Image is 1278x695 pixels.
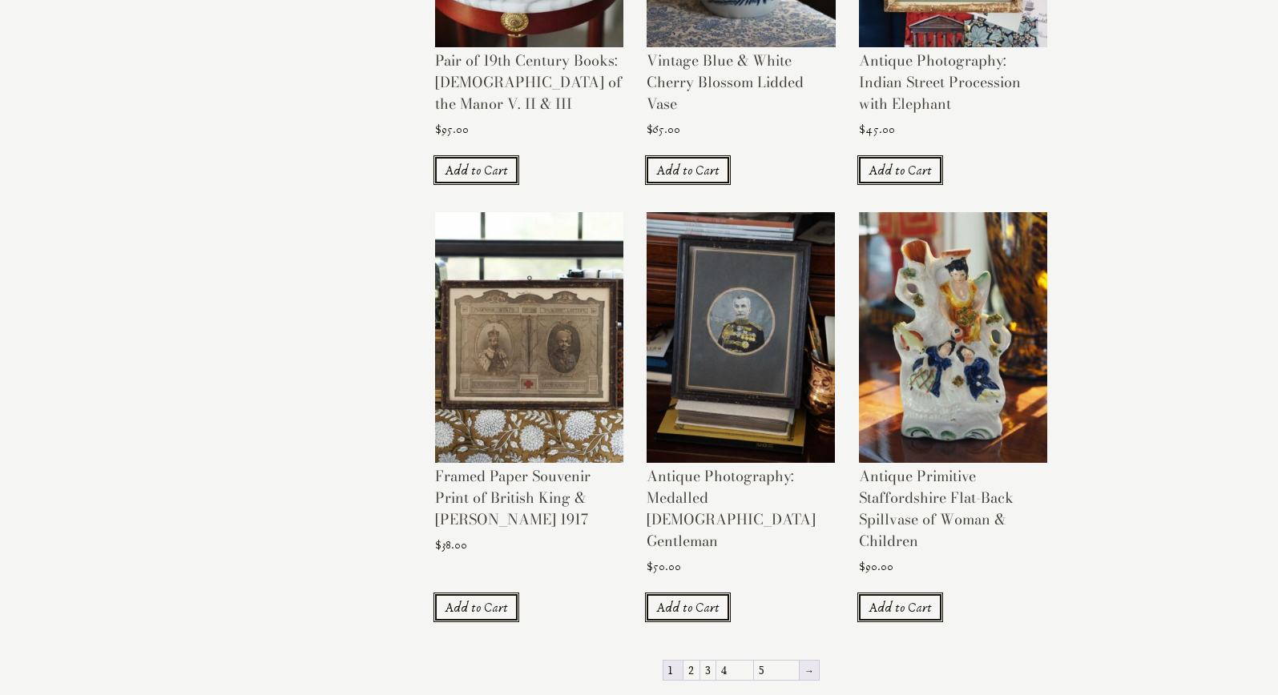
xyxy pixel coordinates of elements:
[435,465,623,537] h2: Framed Paper Souvenir Print of British King & [PERSON_NAME] 1917
[859,123,895,137] bdi: 45.00
[859,465,1047,559] h2: Antique Primitive Staffordshire Flat-Back Spillvase of Woman & Children
[435,123,441,137] span: $
[647,212,835,582] a: Antique Photography: Medalled [DEMOGRAPHIC_DATA] Gentleman $50.00
[859,50,1047,122] h2: Antique Photography: Indian Street Procession with Elephant
[647,560,653,574] span: $
[647,123,653,137] span: $
[663,661,683,680] span: Page 1
[859,212,1047,464] img: Antique Primitive Staffordshire Flat-Back Spillvase of Woman & Children
[647,212,835,464] img: Antique Photography: Medalled Indian Gentleman
[435,157,518,183] a: Add to cart: “Pair of 19th Century Books: Lady of the Manor V. II & III”
[647,465,835,559] h2: Antique Photography: Medalled [DEMOGRAPHIC_DATA] Gentleman
[754,661,799,680] a: Page 5
[647,157,729,183] a: Add to cart: “Vintage Blue & White Cherry Blossom Lidded Vase”
[647,123,680,137] bdi: 65.00
[859,594,941,621] a: Add to cart: “Antique Primitive Staffordshire Flat-Back Spillvase of Woman & Children”
[800,661,819,680] a: →
[435,212,623,464] img: Framed Paper Souvenir Print of British King & Marwar Maharaja 1917
[435,538,441,552] span: $
[647,50,835,122] h2: Vintage Blue & White Cherry Blossom Lidded Vase
[435,123,469,137] bdi: 95.00
[716,661,753,680] a: Page 4
[435,212,623,560] a: Framed Paper Souvenir Print of British King & [PERSON_NAME] 1917 $38.00
[647,560,681,574] bdi: 50.00
[859,212,1047,582] a: Antique Primitive Staffordshire Flat-Back Spillvase of Woman & Children $90.00
[435,594,518,621] a: Add to cart: “Framed Paper Souvenir Print of British King & Marwar Maharaja 1917”
[859,123,865,137] span: $
[859,560,893,574] bdi: 90.00
[435,538,467,552] bdi: 38.00
[859,157,941,183] a: Add to cart: “Antique Photography: Indian Street Procession with Elephant”
[700,661,716,680] a: Page 3
[435,50,623,122] h2: Pair of 19th Century Books: [DEMOGRAPHIC_DATA] of the Manor V. II & III
[859,560,865,574] span: $
[683,661,699,680] a: Page 2
[647,594,729,621] a: Add to cart: “Antique Photography: Medalled Indian Gentleman”
[435,659,1048,685] nav: Product Pagination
